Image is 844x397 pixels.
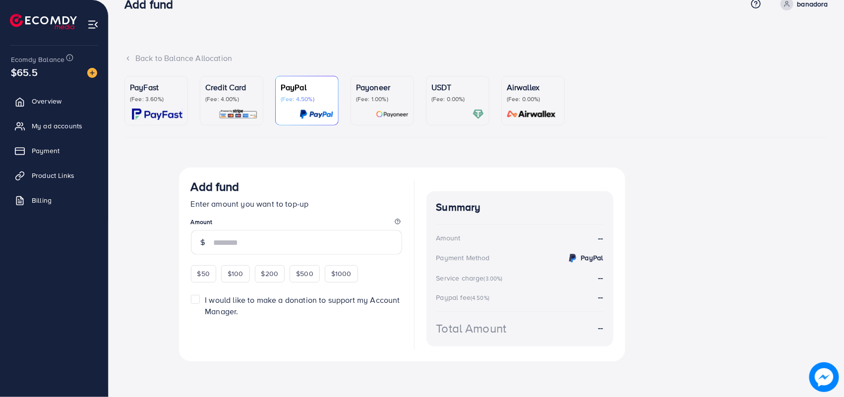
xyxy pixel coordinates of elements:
[219,109,258,120] img: card
[191,179,240,194] h3: Add fund
[376,109,409,120] img: card
[431,81,484,93] p: USDT
[32,121,82,131] span: My ad accounts
[356,81,409,93] p: Payoneer
[205,95,258,103] p: (Fee: 4.00%)
[191,198,402,210] p: Enter amount you want to top-up
[473,109,484,120] img: card
[87,19,99,30] img: menu
[7,166,101,185] a: Product Links
[205,81,258,93] p: Credit Card
[11,55,64,64] span: Ecomdy Balance
[7,91,101,111] a: Overview
[32,146,60,156] span: Payment
[7,190,101,210] a: Billing
[356,95,409,103] p: (Fee: 1.00%)
[10,14,77,29] img: logo
[32,195,52,205] span: Billing
[436,253,490,263] div: Payment Method
[598,272,603,283] strong: --
[11,65,38,79] span: $65.5
[809,362,839,392] img: image
[507,81,559,93] p: Airwallex
[431,95,484,103] p: (Fee: 0.00%)
[484,275,503,283] small: (3.00%)
[32,170,74,180] span: Product Links
[197,269,210,279] span: $50
[581,253,603,263] strong: PayPal
[191,218,402,230] legend: Amount
[205,294,400,317] span: I would like to make a donation to support my Account Manager.
[471,294,489,302] small: (4.50%)
[32,96,61,106] span: Overview
[132,109,182,120] img: card
[436,201,603,214] h4: Summary
[296,269,313,279] span: $500
[331,269,352,279] span: $1000
[7,116,101,136] a: My ad accounts
[87,68,97,78] img: image
[130,81,182,93] p: PayFast
[567,252,579,264] img: credit
[436,292,493,302] div: Paypal fee
[504,109,559,120] img: card
[228,269,243,279] span: $100
[598,232,603,244] strong: --
[507,95,559,103] p: (Fee: 0.00%)
[598,291,603,302] strong: --
[436,233,461,243] div: Amount
[436,273,506,283] div: Service charge
[300,109,333,120] img: card
[7,141,101,161] a: Payment
[281,95,333,103] p: (Fee: 4.50%)
[598,322,603,334] strong: --
[436,320,507,337] div: Total Amount
[261,269,279,279] span: $200
[124,53,828,64] div: Back to Balance Allocation
[130,95,182,103] p: (Fee: 3.60%)
[281,81,333,93] p: PayPal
